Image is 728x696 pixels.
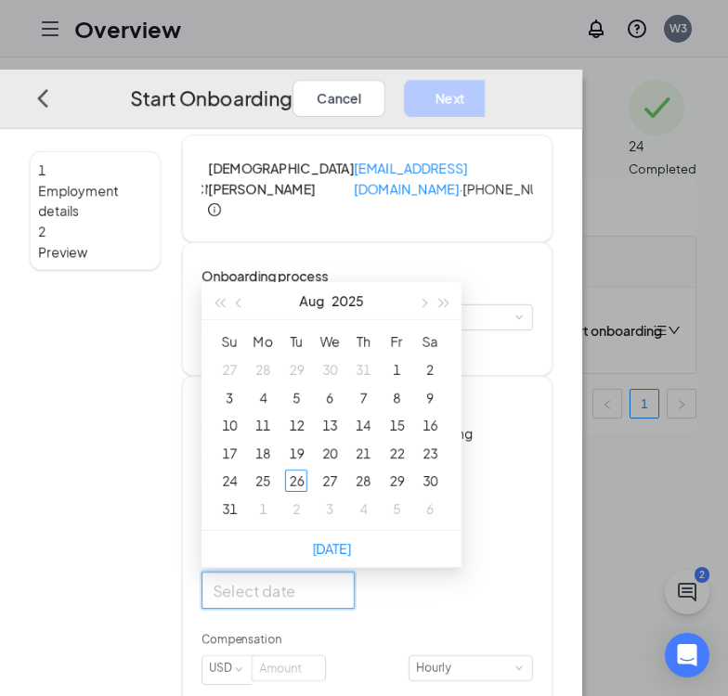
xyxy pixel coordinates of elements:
span: 1 [38,161,45,178]
th: Mo [246,328,279,355]
td: 2025-08-17 [213,439,246,467]
th: Tu [279,328,313,355]
div: 22 [385,442,408,464]
td: 2025-08-21 [346,439,380,467]
th: Fr [380,328,413,355]
td: 2025-08-30 [413,467,447,495]
div: 7 [352,386,374,408]
td: 2025-09-04 [346,495,380,522]
div: 30 [318,358,341,380]
input: Select date [213,579,340,602]
div: 31 [352,358,374,380]
th: Th [346,328,380,355]
div: USD [209,656,245,680]
td: 2025-08-11 [246,411,279,439]
a: [EMAIL_ADDRESS][DOMAIN_NAME] [354,160,467,197]
th: Sa [413,328,447,355]
td: 2025-08-16 [413,411,447,439]
div: 12 [285,414,307,436]
td: 2025-08-05 [279,383,313,411]
input: Amount [253,656,325,680]
div: 27 [218,358,240,380]
p: Compensation [201,631,533,648]
td: 2025-08-19 [279,439,313,467]
div: 21 [352,442,374,464]
td: 2025-08-03 [213,383,246,411]
div: Hourly [416,656,463,680]
td: 2025-08-01 [380,355,413,383]
button: Cancel [292,80,385,117]
td: 2025-08-10 [213,411,246,439]
td: 2025-08-14 [346,411,380,439]
td: 2025-09-05 [380,495,413,522]
a: [DATE] [312,540,351,557]
span: Employment details [38,180,152,221]
div: 11 [252,414,274,436]
div: 28 [352,470,374,492]
h3: Start Onboarding [130,83,292,113]
div: 1 [252,497,274,520]
h4: [DEMOGRAPHIC_DATA][PERSON_NAME] [208,158,354,199]
div: 19 [285,442,307,464]
div: 3 [318,497,341,520]
td: 2025-08-15 [380,411,413,439]
td: 2025-09-03 [313,495,346,522]
td: 2025-08-13 [313,411,346,439]
span: info-circle [208,203,221,216]
td: 2025-07-27 [213,355,246,383]
td: 2025-08-08 [380,383,413,411]
div: 29 [285,358,307,380]
div: 4 [352,497,374,520]
td: 2025-08-27 [313,467,346,495]
div: 9 [419,386,441,408]
td: 2025-07-30 [313,355,346,383]
button: Next [404,80,497,117]
td: 2025-08-31 [213,495,246,522]
div: 5 [385,497,408,520]
div: 15 [385,414,408,436]
div: 23 [419,442,441,464]
button: 2025 [331,282,364,319]
div: 14 [352,414,374,436]
div: 27 [318,470,341,492]
th: We [313,328,346,355]
div: 6 [318,386,341,408]
td: 2025-08-24 [213,467,246,495]
td: 2025-08-12 [279,411,313,439]
div: 10 [218,414,240,436]
div: 6 [419,497,441,520]
div: 2 [419,358,441,380]
div: 8 [385,386,408,408]
td: 2025-08-02 [413,355,447,383]
div: 5 [285,386,307,408]
td: 2025-08-04 [246,383,279,411]
div: 25 [252,470,274,492]
div: 13 [318,414,341,436]
td: 2025-08-22 [380,439,413,467]
td: 2025-08-09 [413,383,447,411]
div: 31 [218,497,240,520]
td: 2025-08-07 [346,383,380,411]
div: 17 [218,442,240,464]
td: 2025-07-31 [346,355,380,383]
div: 29 [385,470,408,492]
td: 2025-09-06 [413,495,447,522]
div: 28 [252,358,274,380]
td: 2025-08-23 [413,439,447,467]
td: 2025-08-28 [346,467,380,495]
td: 2025-08-20 [313,439,346,467]
div: 3 [218,386,240,408]
td: 2025-08-26 [279,467,313,495]
p: · [PHONE_NUMBER] [354,158,579,200]
div: 18 [252,442,274,464]
td: 2025-09-02 [279,495,313,522]
button: Aug [300,282,324,319]
th: Su [213,328,246,355]
td: 2025-07-28 [246,355,279,383]
td: 2025-08-06 [313,383,346,411]
div: Open Intercom Messenger [665,633,709,677]
td: 2025-08-18 [246,439,279,467]
div: 20 [318,442,341,464]
td: 2025-07-29 [279,355,313,383]
div: 24 [218,470,240,492]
